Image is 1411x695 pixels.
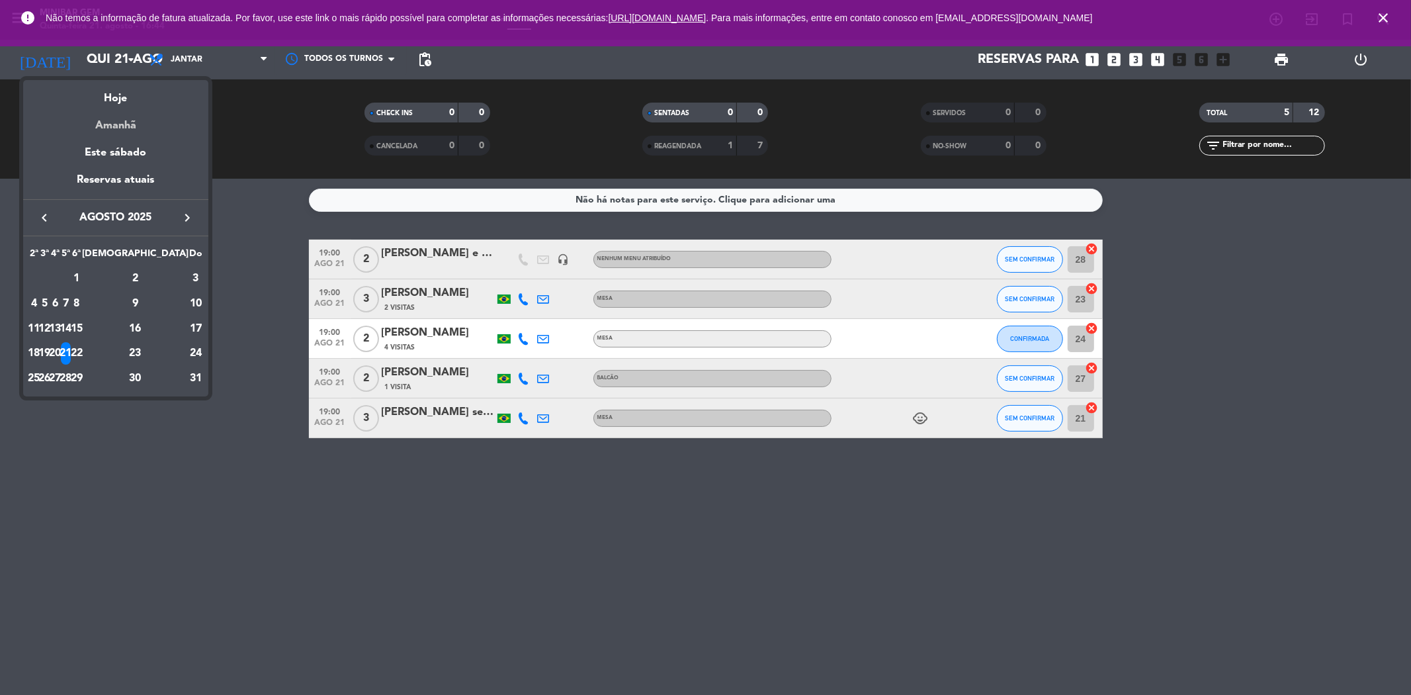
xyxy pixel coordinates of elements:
[87,318,183,340] div: 16
[189,342,202,365] div: 24
[71,246,82,267] th: Sexta-feira
[39,366,50,391] td: 26 de agosto de 2025
[50,318,60,340] div: 13
[71,291,82,316] td: 8 de agosto de 2025
[71,366,82,391] td: 29 de agosto de 2025
[82,291,189,316] td: 9 de agosto de 2025
[28,267,71,292] td: AGO
[60,316,71,342] td: 14 de agosto de 2025
[23,107,208,134] div: Amanhã
[189,316,203,342] td: 17 de agosto de 2025
[189,293,202,315] div: 10
[82,246,189,267] th: Sábado
[29,318,39,340] div: 11
[29,367,39,390] div: 25
[61,342,71,365] div: 21
[175,209,199,226] button: keyboard_arrow_right
[50,342,60,367] td: 20 de agosto de 2025
[23,134,208,171] div: Este sábado
[50,367,60,390] div: 27
[87,267,183,290] div: 2
[179,210,195,226] i: keyboard_arrow_right
[39,246,50,267] th: Terça-feira
[40,342,50,365] div: 19
[189,366,203,391] td: 31 de agosto de 2025
[82,316,189,342] td: 16 de agosto de 2025
[189,246,203,267] th: Domingo
[82,366,189,391] td: 30 de agosto de 2025
[60,366,71,391] td: 28 de agosto de 2025
[60,291,71,316] td: 7 de agosto de 2025
[87,293,183,315] div: 9
[87,342,183,365] div: 23
[71,342,81,365] div: 22
[39,342,50,367] td: 19 de agosto de 2025
[40,367,50,390] div: 26
[50,293,60,315] div: 6
[189,318,202,340] div: 17
[71,367,81,390] div: 29
[28,291,39,316] td: 4 de agosto de 2025
[28,342,39,367] td: 18 de agosto de 2025
[39,316,50,342] td: 12 de agosto de 2025
[71,318,81,340] div: 15
[36,210,52,226] i: keyboard_arrow_left
[71,342,82,367] td: 22 de agosto de 2025
[60,342,71,367] td: 21 de agosto de 2025
[50,246,60,267] th: Quarta-feira
[61,318,71,340] div: 14
[50,291,60,316] td: 6 de agosto de 2025
[29,293,39,315] div: 4
[71,316,82,342] td: 15 de agosto de 2025
[23,171,208,199] div: Reservas atuais
[39,291,50,316] td: 5 de agosto de 2025
[87,367,183,390] div: 30
[82,267,189,292] td: 2 de agosto de 2025
[28,316,39,342] td: 11 de agosto de 2025
[71,267,81,290] div: 1
[50,342,60,365] div: 20
[23,80,208,107] div: Hoje
[50,366,60,391] td: 27 de agosto de 2025
[32,209,56,226] button: keyboard_arrow_left
[61,367,71,390] div: 28
[71,293,81,315] div: 8
[29,342,39,365] div: 18
[82,342,189,367] td: 23 de agosto de 2025
[56,209,175,226] span: agosto 2025
[189,291,203,316] td: 10 de agosto de 2025
[40,318,50,340] div: 12
[61,293,71,315] div: 7
[60,246,71,267] th: Quinta-feira
[189,267,202,290] div: 3
[71,267,82,292] td: 1 de agosto de 2025
[189,267,203,292] td: 3 de agosto de 2025
[50,316,60,342] td: 13 de agosto de 2025
[28,246,39,267] th: Segunda-feira
[28,366,39,391] td: 25 de agosto de 2025
[40,293,50,315] div: 5
[189,342,203,367] td: 24 de agosto de 2025
[189,367,202,390] div: 31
